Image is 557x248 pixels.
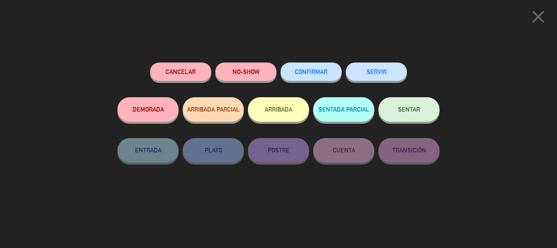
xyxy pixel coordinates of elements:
[528,7,548,27] i: close
[295,68,327,75] span: CONFIRMAR
[215,63,276,81] button: NO-SHOW
[248,97,309,122] button: ARRIBADA
[183,138,244,163] button: PLATO
[398,106,420,113] span: SENTAR
[150,63,211,81] button: Cancelar
[313,97,374,122] button: SENTADA PARCIAL
[281,63,342,81] button: CONFIRMAR
[313,138,374,163] button: CUENTA
[378,97,440,122] button: SENTAR
[526,6,551,30] button: close
[248,138,309,163] button: POSTRE
[346,63,407,81] button: SERVIR
[187,106,240,113] span: ARRIBADA PARCIAL
[117,138,179,163] button: ENTRADA
[183,97,244,122] button: ARRIBADA PARCIAL
[117,97,179,122] button: DEMORADA
[378,138,440,163] button: TRANSICIÓN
